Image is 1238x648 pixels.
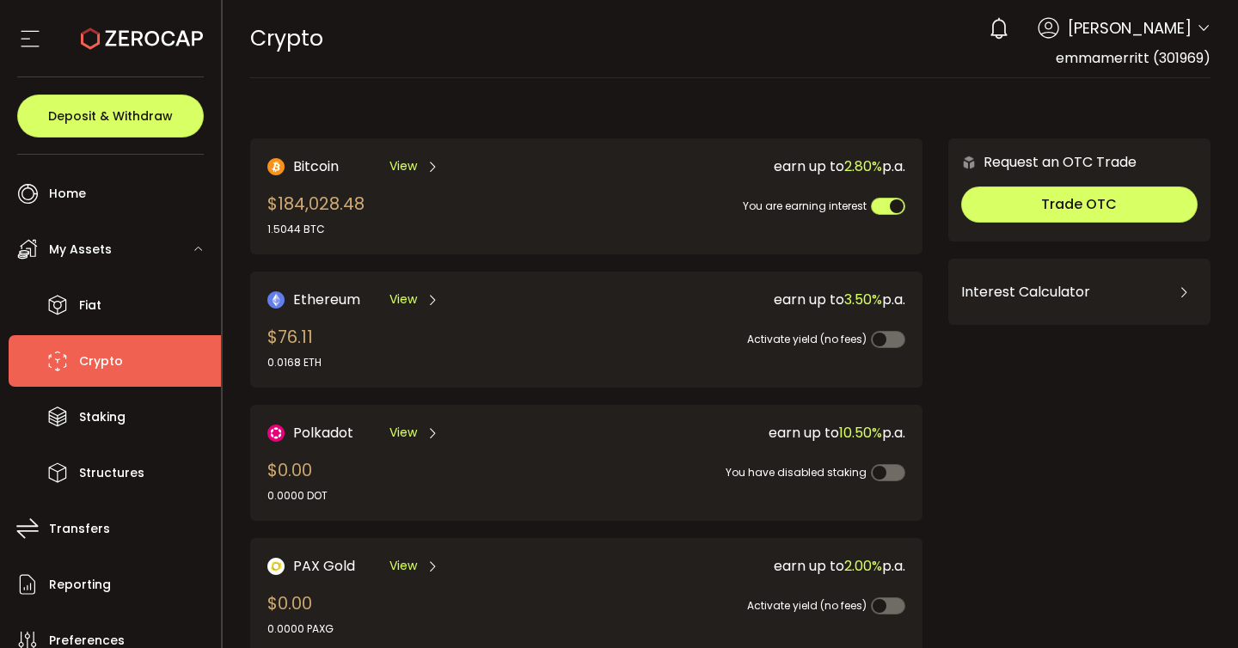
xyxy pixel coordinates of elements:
span: You are earning interest [743,199,867,213]
span: Ethereum [293,289,360,310]
span: Crypto [79,349,123,374]
span: View [389,424,417,442]
img: Bitcoin [267,158,285,175]
span: Home [49,181,86,206]
span: PAX Gold [293,555,355,577]
span: Deposit & Withdraw [48,110,173,122]
div: earn up to p.a. [589,422,905,443]
div: $76.11 [267,324,322,370]
span: Activate yield (no fees) [747,598,867,613]
div: earn up to p.a. [589,156,905,177]
div: 0.0000 DOT [267,488,328,504]
span: 3.50% [844,290,882,309]
span: Reporting [49,572,111,597]
button: Deposit & Withdraw [17,95,204,138]
span: Crypto [250,23,323,53]
img: 6nGpN7MZ9FLuBP83NiajKbTRY4UzlzQtBKtCrLLspmCkSvCZHBKvY3NxgQaT5JnOQREvtQ257bXeeSTueZfAPizblJ+Fe8JwA... [961,155,977,170]
span: Activate yield (no fees) [747,332,867,346]
span: View [389,157,417,175]
div: $0.00 [267,590,334,637]
div: earn up to p.a. [589,289,905,310]
span: View [389,290,417,309]
span: My Assets [49,237,112,262]
span: 2.80% [844,156,882,176]
span: Trade OTC [1041,194,1117,214]
span: Bitcoin [293,156,339,177]
span: View [389,557,417,575]
div: $0.00 [267,457,328,504]
span: emmamerritt (301969) [1056,48,1210,68]
span: Fiat [79,293,101,318]
span: Staking [79,405,126,430]
span: 10.50% [839,423,882,443]
span: Polkadot [293,422,353,443]
div: 0.0168 ETH [267,355,322,370]
span: [PERSON_NAME] [1068,16,1192,40]
div: 0.0000 PAXG [267,621,334,637]
span: You have disabled staking [726,465,867,480]
div: 1.5044 BTC [267,222,365,237]
div: $184,028.48 [267,191,365,237]
button: Trade OTC [961,186,1198,223]
iframe: Chat Widget [1152,565,1238,648]
div: Request an OTC Trade [948,151,1137,173]
span: Structures [79,461,144,486]
div: earn up to p.a. [589,555,905,577]
img: DOT [267,425,285,442]
span: Transfers [49,517,110,541]
img: PAX Gold [267,558,285,575]
span: 2.00% [844,556,882,576]
img: Ethereum [267,291,285,309]
div: Interest Calculator [961,272,1198,313]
